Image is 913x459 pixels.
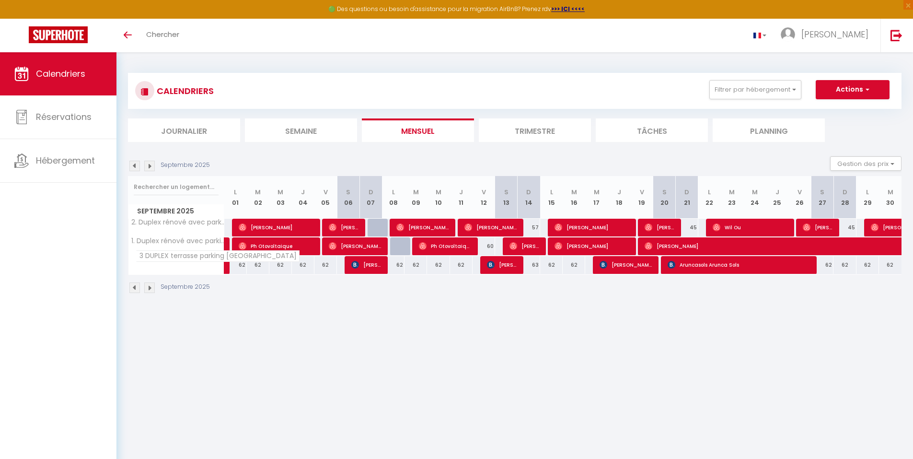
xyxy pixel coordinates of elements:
span: [PERSON_NAME] [509,237,540,255]
p: Septembre 2025 [161,161,210,170]
span: [PERSON_NAME] [803,218,833,236]
abbr: M [729,188,735,197]
abbr: L [234,188,237,197]
th: 22 [698,176,721,219]
abbr: D [526,188,531,197]
abbr: L [708,188,711,197]
span: [PERSON_NAME] [600,256,652,274]
th: 29 [856,176,879,219]
abbr: D [369,188,373,197]
abbr: L [550,188,553,197]
span: 3 DUPLEX terrasse parking [GEOGRAPHIC_DATA] [136,250,300,262]
div: 57 [518,219,540,236]
span: Ph Otovoltaique [419,237,472,255]
abbr: S [346,188,350,197]
span: Réservations [36,111,92,123]
span: [PERSON_NAME] [351,256,381,274]
button: Actions [816,80,890,99]
span: [PERSON_NAME] [464,218,517,236]
li: Mensuel [362,118,474,142]
th: 30 [879,176,901,219]
img: logout [890,29,902,41]
div: 62 [856,256,879,274]
div: 45 [833,219,856,236]
abbr: V [640,188,644,197]
li: Journalier [128,118,240,142]
abbr: V [324,188,328,197]
div: 62 [382,256,404,274]
th: 02 [247,176,269,219]
th: 25 [766,176,788,219]
a: Chercher [139,19,186,52]
h3: CALENDRIERS [154,80,214,102]
abbr: D [684,188,689,197]
div: 60 [473,237,495,255]
img: Super Booking [29,26,88,43]
th: 19 [630,176,653,219]
abbr: L [866,188,869,197]
th: 24 [743,176,766,219]
th: 27 [811,176,833,219]
div: 62 [247,256,269,274]
div: 62 [540,256,563,274]
a: ... [PERSON_NAME] [774,19,880,52]
li: Planning [713,118,825,142]
abbr: J [459,188,463,197]
th: 26 [788,176,811,219]
abbr: J [301,188,305,197]
abbr: M [413,188,419,197]
abbr: D [843,188,847,197]
th: 10 [427,176,450,219]
th: 04 [292,176,314,219]
button: Filtrer par hébergement [709,80,801,99]
th: 03 [269,176,292,219]
abbr: M [277,188,283,197]
span: Calendriers [36,68,85,80]
a: >>> ICI <<<< [551,5,585,13]
abbr: S [504,188,509,197]
th: 20 [653,176,676,219]
div: 62 [833,256,856,274]
th: 06 [337,176,359,219]
abbr: L [392,188,395,197]
abbr: M [888,188,893,197]
li: Semaine [245,118,357,142]
abbr: M [255,188,261,197]
span: 2. Duplex rénové avec parking-[GEOGRAPHIC_DATA]/[GEOGRAPHIC_DATA] [130,219,226,226]
th: 23 [721,176,743,219]
abbr: S [662,188,667,197]
th: 08 [382,176,404,219]
span: [PERSON_NAME] [PERSON_NAME] [329,237,381,255]
span: Chercher [146,29,179,39]
li: Trimestre [479,118,591,142]
div: 62 [563,256,585,274]
span: [PERSON_NAME] [396,218,449,236]
img: ... [781,27,795,42]
abbr: J [617,188,621,197]
th: 17 [585,176,608,219]
div: 62 [314,256,337,274]
span: [PERSON_NAME] [555,237,630,255]
abbr: M [752,188,758,197]
span: [PERSON_NAME] [239,218,314,236]
th: 21 [676,176,698,219]
div: 62 [427,256,450,274]
th: 09 [404,176,427,219]
span: Septembre 2025 [128,204,224,218]
div: 63 [518,256,540,274]
th: 16 [563,176,585,219]
div: 62 [450,256,473,274]
div: 45 [676,219,698,236]
th: 15 [540,176,563,219]
span: Aruncasols Arunca Sols [668,256,810,274]
span: Hébergement [36,154,95,166]
abbr: M [594,188,600,197]
div: 62 [811,256,833,274]
span: [PERSON_NAME] [555,218,630,236]
span: [PERSON_NAME] [487,256,517,274]
span: 1. Duplex rénové avec parking-[GEOGRAPHIC_DATA]/[GEOGRAPHIC_DATA] [130,237,226,245]
span: [PERSON_NAME] [645,218,675,236]
div: 62 [879,256,901,274]
span: [PERSON_NAME] [329,218,359,236]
